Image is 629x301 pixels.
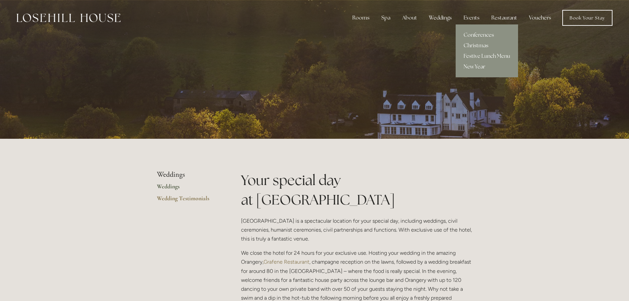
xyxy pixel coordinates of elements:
[456,51,518,61] a: Festive Lunch Menu
[241,170,472,209] h1: Your special day at [GEOGRAPHIC_DATA]
[157,170,220,179] li: Weddings
[157,195,220,207] a: Wedding Testimonials
[376,11,396,24] div: Spa
[456,30,518,40] a: Conferences
[562,10,612,26] a: Book Your Stay
[486,11,522,24] div: Restaurant
[456,61,518,72] a: New Year
[241,216,472,244] p: [GEOGRAPHIC_DATA] is a spectacular location for your special day, including weddings, civil cerem...
[17,14,121,22] img: Losehill House
[424,11,457,24] div: Weddings
[347,11,375,24] div: Rooms
[157,183,220,195] a: Weddings
[456,40,518,51] a: Christmas
[458,11,485,24] div: Events
[263,259,309,265] a: Grafene Restaurant
[524,11,556,24] a: Vouchers
[397,11,422,24] div: About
